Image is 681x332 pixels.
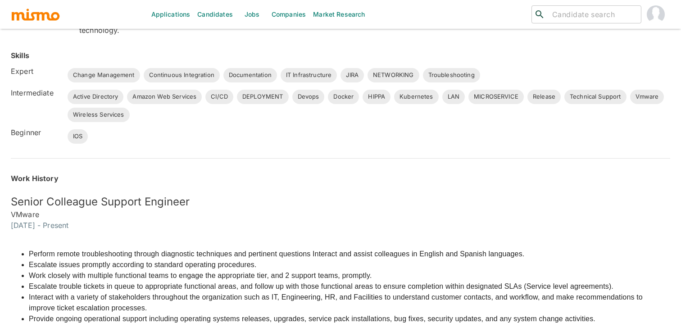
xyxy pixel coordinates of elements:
[144,71,220,80] span: Continuous Integration
[237,92,289,101] span: DEPLOYMENT
[29,281,670,292] li: Escalate trouble tickets in queue to appropriate functional areas, and follow up with those funct...
[549,8,637,21] input: Candidate search
[29,314,670,324] li: Provide ongoing operational support including operating systems releases, upgrades, service pack ...
[394,92,439,101] span: Kubernetes
[11,127,60,138] h6: Beginner
[11,220,670,231] h6: [DATE] - Present
[11,66,60,77] h6: Expert
[363,92,390,101] span: HIPPA
[127,92,202,101] span: Amazon Web Services
[564,92,627,101] span: Technical Support
[292,92,325,101] span: Devops
[223,71,277,80] span: Documentation
[29,292,670,314] li: Interact with a variety of stakeholders throughout the organization such as IT, Engineering, HR, ...
[29,270,670,281] li: Work closely with multiple functional teams to engage the appropriate tier, and 2 support teams, ...
[468,92,524,101] span: MICROSERVICE
[11,8,60,21] img: logo
[11,173,670,184] h6: Work History
[68,132,88,141] span: IOS
[630,92,664,101] span: Vmware
[68,110,130,119] span: Wireless Services
[11,87,60,98] h6: Intermediate
[11,195,670,209] h5: Senior Colleague Support Engineer
[442,92,465,101] span: LAN
[68,71,140,80] span: Change Management
[328,92,359,101] span: Docker
[281,71,337,80] span: IT Infrastructure
[527,92,561,101] span: Release
[68,92,123,101] span: Active Directory
[647,5,665,23] img: Gabriel Hernandez
[340,71,364,80] span: JIRA
[29,249,670,259] li: Perform remote troubleshooting through diagnostic techniques and pertinent questions Interact and...
[423,71,480,80] span: Troubleshooting
[368,71,419,80] span: NETWORKING
[205,92,233,101] span: CI/CD
[11,209,670,220] h6: VMware
[29,259,670,270] li: Escalate issues promptly according to standard operating procedures.
[11,50,29,61] h6: Skills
